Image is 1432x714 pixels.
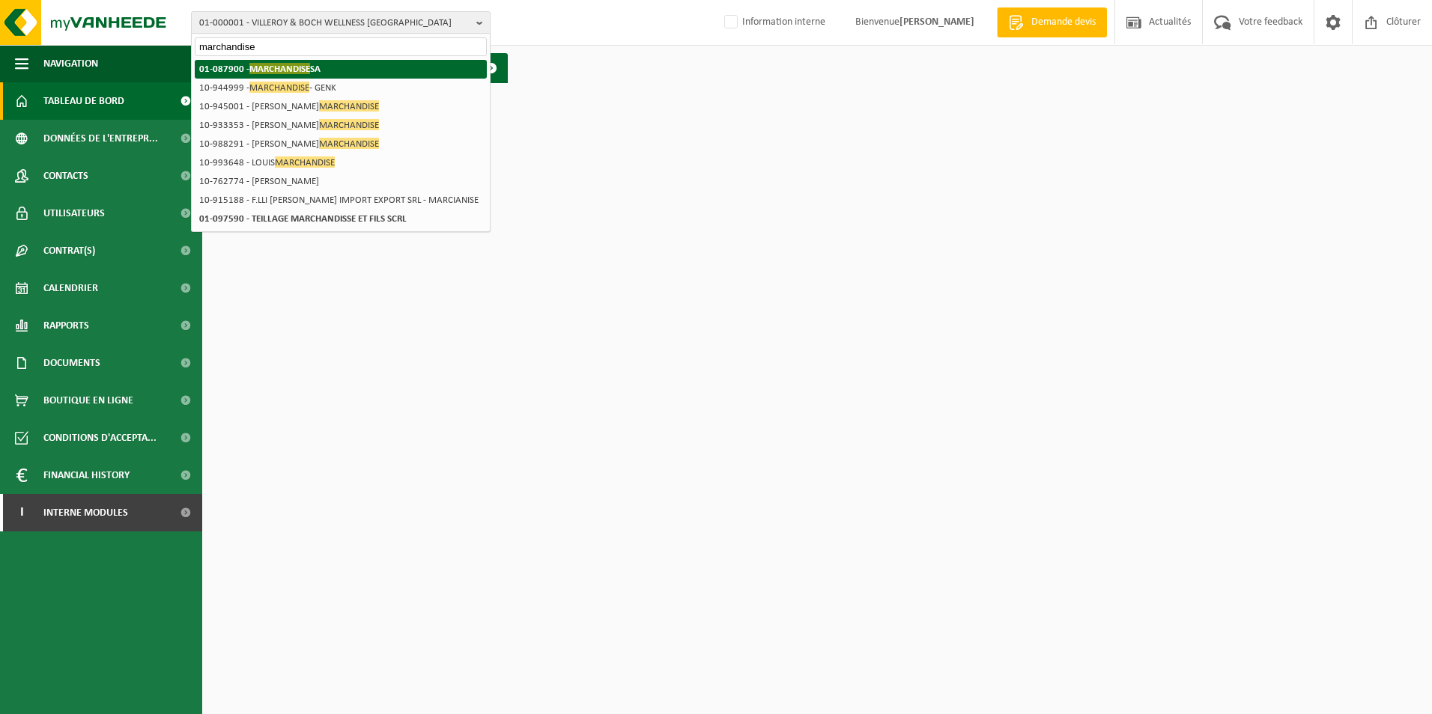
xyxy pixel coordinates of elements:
span: Calendrier [43,269,98,307]
span: Navigation [43,45,98,82]
span: Utilisateurs [43,195,105,232]
li: 10-993648 - LOUIS [195,153,487,172]
span: MARCHANDISE [319,100,379,112]
span: Contacts [43,157,88,195]
li: 10-915188 - F.LLI [PERSON_NAME] IMPORT EXPORT SRL - MARCIANISE [195,191,487,210]
span: MARCHANDISE [249,63,310,74]
span: Demande devis [1028,15,1099,30]
li: 10-933353 - [PERSON_NAME] [195,116,487,135]
span: Conditions d'accepta... [43,419,157,457]
span: Documents [43,344,100,382]
span: Tableau de bord [43,82,124,120]
span: Financial History [43,457,130,494]
li: 10-945001 - [PERSON_NAME] [195,97,487,116]
button: 01-000001 - VILLEROY & BOCH WELLNESS [GEOGRAPHIC_DATA] [191,11,491,34]
strong: 01-087900 - SA [199,63,321,74]
li: 10-988291 - [PERSON_NAME] [195,135,487,153]
span: Interne modules [43,494,128,531]
a: Demande devis [997,7,1107,37]
input: Chercher des succursales liées [195,37,487,56]
span: 01-000001 - VILLEROY & BOCH WELLNESS [GEOGRAPHIC_DATA] [199,12,470,34]
strong: [PERSON_NAME] [899,16,974,28]
span: I [15,494,28,531]
li: 10-762774 - [PERSON_NAME] [195,172,487,191]
label: Information interne [721,11,825,34]
li: 10-944999 - - GENK [195,79,487,97]
span: MARCHANDISE [319,138,379,149]
span: Rapports [43,307,89,344]
strong: 01-097590 - TEILLAGE MARCHANDISSE ET FILS SCRL [199,214,407,224]
span: MARCHANDISE [275,156,335,168]
span: Données de l'entrepr... [43,120,158,157]
span: MARCHANDISE [319,119,379,130]
span: MARCHANDISE [249,82,309,93]
span: Boutique en ligne [43,382,133,419]
span: Contrat(s) [43,232,95,269]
